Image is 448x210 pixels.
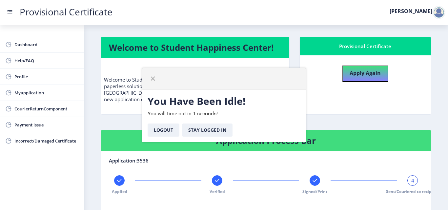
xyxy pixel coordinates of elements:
[390,9,432,14] label: [PERSON_NAME]
[13,9,119,15] a: Provisional Certificate
[342,66,388,82] button: Apply Again
[302,189,327,194] span: Signed/Print
[148,95,300,108] h3: You Have Been Idle!
[210,189,225,194] span: Verified
[14,137,79,145] span: Incorrect/Damaged Certificate
[142,89,306,142] div: You will time out in 1 seconds!
[148,124,179,137] button: Logout
[104,63,286,103] p: Welcome to Student Happiness Center, a one stop contactless, faceless and paperless solution for ...
[411,177,414,184] span: 4
[112,189,127,194] span: Applied
[109,135,423,146] h4: Application Process Bar
[14,73,79,81] span: Profile
[14,105,79,113] span: CourierReturnComponent
[14,121,79,129] span: Payment issue
[14,57,79,65] span: Help/FAQ
[182,124,233,137] button: Stay Logged In
[386,189,439,194] span: Sent/Couriered to recipient
[109,42,281,53] h4: Welcome to Student Happiness Center!
[308,42,423,50] div: Provisional Certificate
[14,41,79,48] span: Dashboard
[109,157,149,164] span: Application:3536
[14,89,79,97] span: Myapplication
[350,69,381,77] b: Apply Again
